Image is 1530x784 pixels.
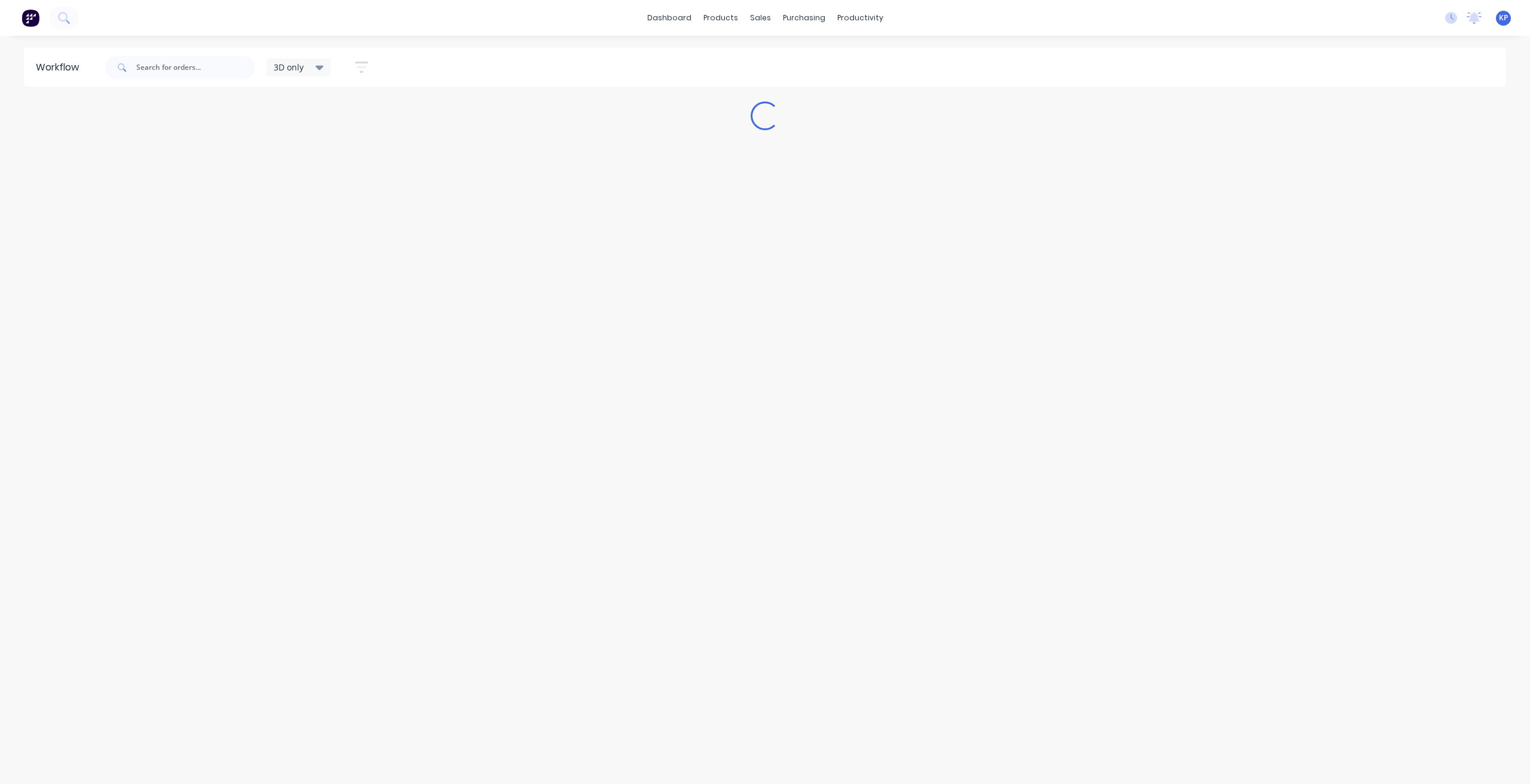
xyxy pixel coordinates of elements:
[697,9,744,27] div: products
[136,56,255,79] input: Search for orders...
[831,9,889,27] div: productivity
[1499,13,1508,23] span: KP
[641,9,697,27] a: dashboard
[274,61,304,73] span: 3D only
[777,9,831,27] div: purchasing
[22,9,39,27] img: Factory
[36,60,85,75] div: Workflow
[744,9,777,27] div: sales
